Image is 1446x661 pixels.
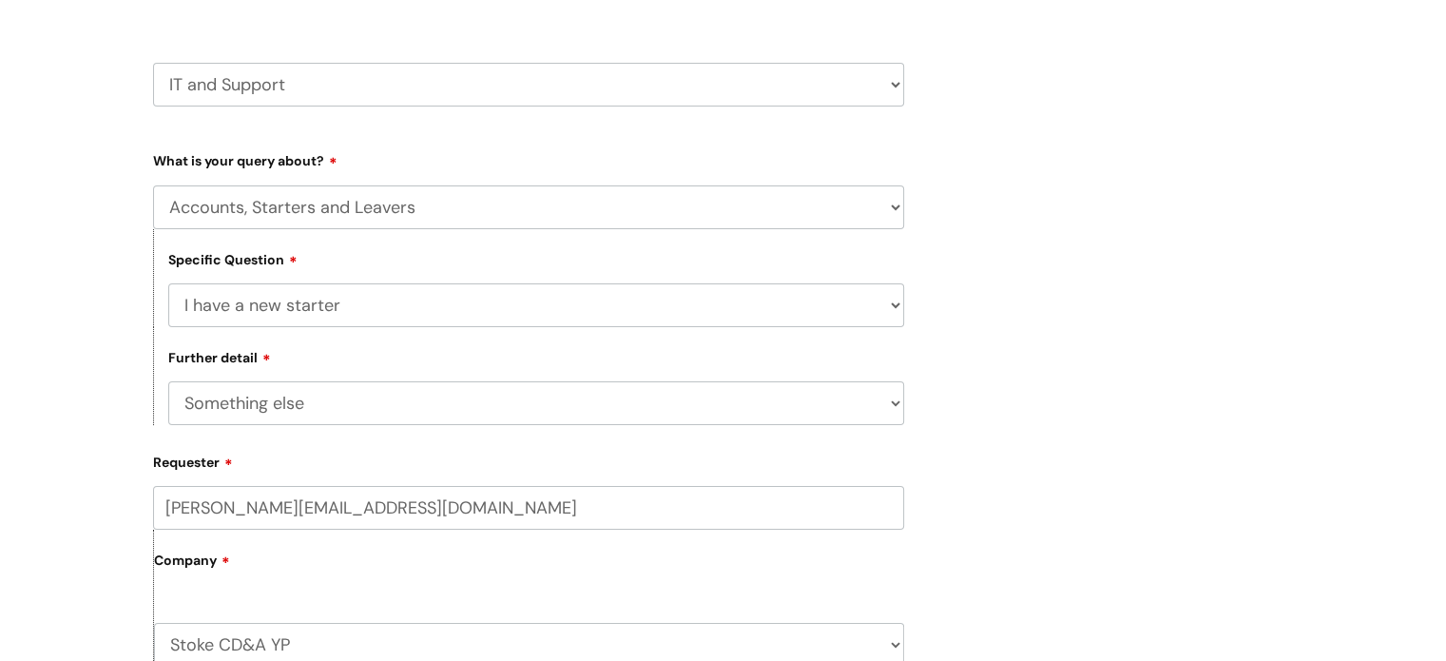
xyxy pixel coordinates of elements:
[153,146,904,169] label: What is your query about?
[153,486,904,530] input: Email
[153,448,904,471] label: Requester
[154,546,904,589] label: Company
[168,347,271,366] label: Further detail
[168,249,298,268] label: Specific Question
